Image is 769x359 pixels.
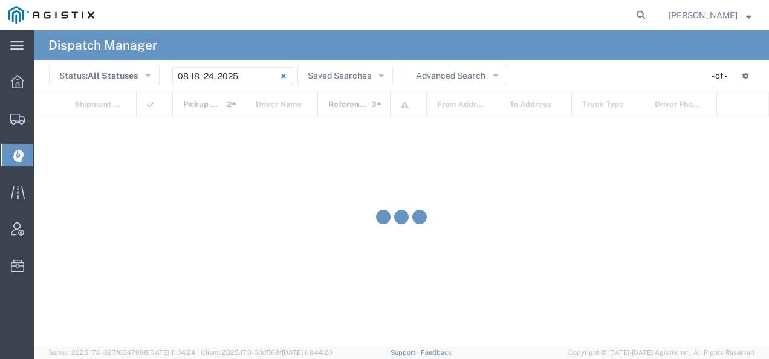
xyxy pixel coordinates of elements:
button: Saved Searches [297,66,393,85]
button: Status:All Statuses [49,66,160,85]
a: Feedback [421,349,452,356]
span: Copyright © [DATE]-[DATE] Agistix Inc., All Rights Reserved [568,348,754,358]
button: Advanced Search [406,66,507,85]
button: [PERSON_NAME] [668,8,752,22]
h4: Dispatch Manager [48,30,157,60]
a: Support [391,349,421,356]
span: Server: 2025.17.0-327f6347098 [48,349,195,356]
span: All Statuses [88,71,138,80]
span: Client: 2025.17.0-5dd568f [201,349,333,356]
div: - of - [712,70,733,82]
span: Jessica Carr [669,8,738,22]
img: logo [8,6,94,24]
span: [DATE] 08:44:20 [282,349,333,356]
span: [DATE] 11:04:24 [148,349,195,356]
